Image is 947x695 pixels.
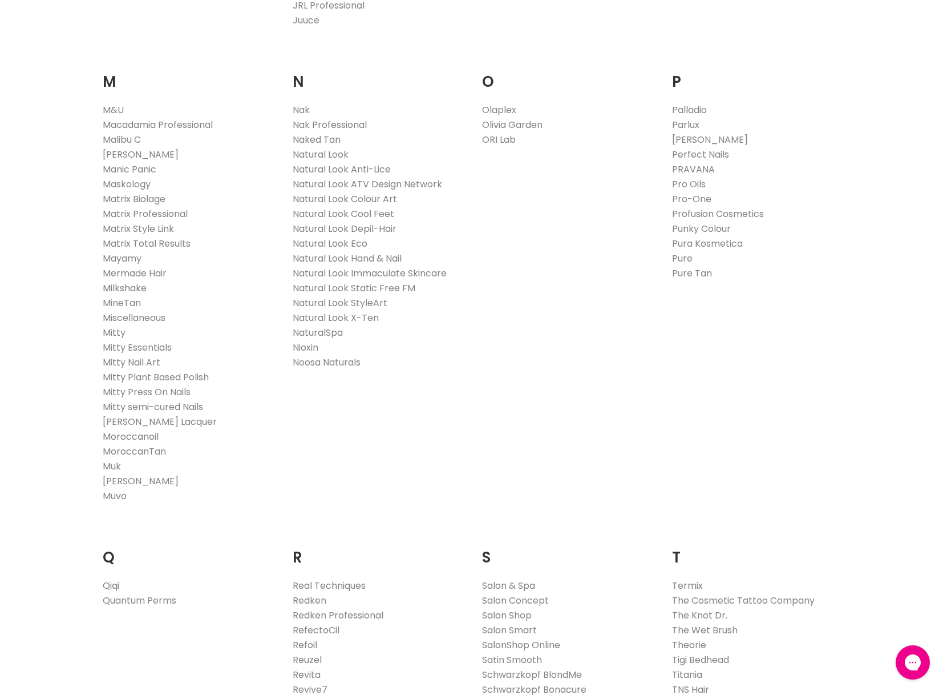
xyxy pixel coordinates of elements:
a: MoroccanTan [103,445,166,458]
a: Redken [293,594,326,607]
a: SalonShop Online [482,638,560,652]
a: Palladio [672,103,707,116]
a: Punky Colour [672,222,731,235]
a: Mitty Essentials [103,341,172,354]
h2: S [482,531,655,569]
a: Maskology [103,178,151,191]
h2: O [482,55,655,94]
a: Manic Panic [103,163,156,176]
a: Macadamia Professional [103,118,213,131]
a: Moroccanoil [103,430,159,443]
h2: N [293,55,466,94]
a: Natural Look Hand & Nail [293,252,402,265]
a: Qiqi [103,579,119,592]
a: Natural Look Static Free FM [293,282,415,295]
a: NaturalSpa [293,326,343,339]
a: Miscellaneous [103,311,165,324]
a: Pro Oils [672,178,706,191]
a: [PERSON_NAME] Lacquer [103,415,217,428]
a: Matrix Biolage [103,192,165,206]
a: Revita [293,668,321,681]
a: Quantum Perms [103,594,176,607]
a: Perfect Nails [672,148,729,161]
a: Redken Professional [293,609,383,622]
a: Real Techniques [293,579,366,592]
a: Olaplex [482,103,516,116]
a: Nioxin [293,341,318,354]
h2: T [672,531,845,569]
a: Mitty Plant Based Polish [103,371,209,384]
a: Salon & Spa [482,579,535,592]
a: Milkshake [103,282,147,295]
a: Natural Look Immaculate Skincare [293,267,447,280]
a: Malibu C [103,133,141,146]
a: Muvo [103,489,127,503]
a: Reuzel [293,653,322,666]
a: Juuce [293,14,319,27]
a: Nak [293,103,310,116]
a: ORI Lab [482,133,516,146]
a: Natural Look StyleArt [293,296,387,310]
a: [PERSON_NAME] [103,148,179,161]
a: Mitty Nail Art [103,356,160,369]
a: Natural Look Cool Feet [293,207,394,220]
a: Noosa Naturals [293,356,361,369]
a: Matrix Style Link [103,222,174,235]
a: Theorie [672,638,706,652]
a: Natural Look ATV Design Network [293,178,442,191]
a: Mayamy [103,252,141,265]
h2: P [672,55,845,94]
a: Natural Look Anti-Lice [293,163,391,176]
a: Matrix Total Results [103,237,191,250]
a: The Knot Dr. [672,609,727,622]
a: Pure [672,252,693,265]
a: Pro-One [672,192,711,206]
a: Natural Look [293,148,349,161]
a: Mitty Press On Nails [103,385,191,399]
h2: R [293,531,466,569]
a: Parlux [672,118,699,131]
a: Salon Shop [482,609,532,622]
a: Pure Tan [672,267,712,280]
a: Mitty [103,326,126,339]
a: Natural Look Eco [293,237,367,250]
iframe: Gorgias live chat messenger [890,641,936,684]
a: Tigi Bedhead [672,653,729,666]
a: Refoil [293,638,317,652]
a: Satin Smooth [482,653,542,666]
a: The Wet Brush [672,624,738,637]
a: [PERSON_NAME] [672,133,748,146]
a: Termix [672,579,703,592]
a: Mermade Hair [103,267,167,280]
a: MineTan [103,296,141,310]
a: Olivia Garden [482,118,543,131]
a: Natural Look Colour Art [293,192,397,206]
a: RefectoCil [293,624,339,637]
a: Nak Professional [293,118,367,131]
a: Naked Tan [293,133,341,146]
a: Schwarzkopf BlondMe [482,668,582,681]
h2: M [103,55,276,94]
a: The Cosmetic Tattoo Company [672,594,815,607]
a: [PERSON_NAME] [103,475,179,488]
a: Natural Look X-Ten [293,311,379,324]
a: Matrix Professional [103,207,188,220]
a: PRAVANA [672,163,715,176]
a: Muk [103,460,121,473]
h2: Q [103,531,276,569]
a: Titania [672,668,702,681]
a: M&U [103,103,124,116]
a: Natural Look Depil-Hair [293,222,396,235]
a: Salon Smart [482,624,537,637]
a: Salon Concept [482,594,549,607]
a: Pura Kosmetica [672,237,743,250]
a: Profusion Cosmetics [672,207,764,220]
a: Mitty semi-cured Nails [103,400,203,413]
